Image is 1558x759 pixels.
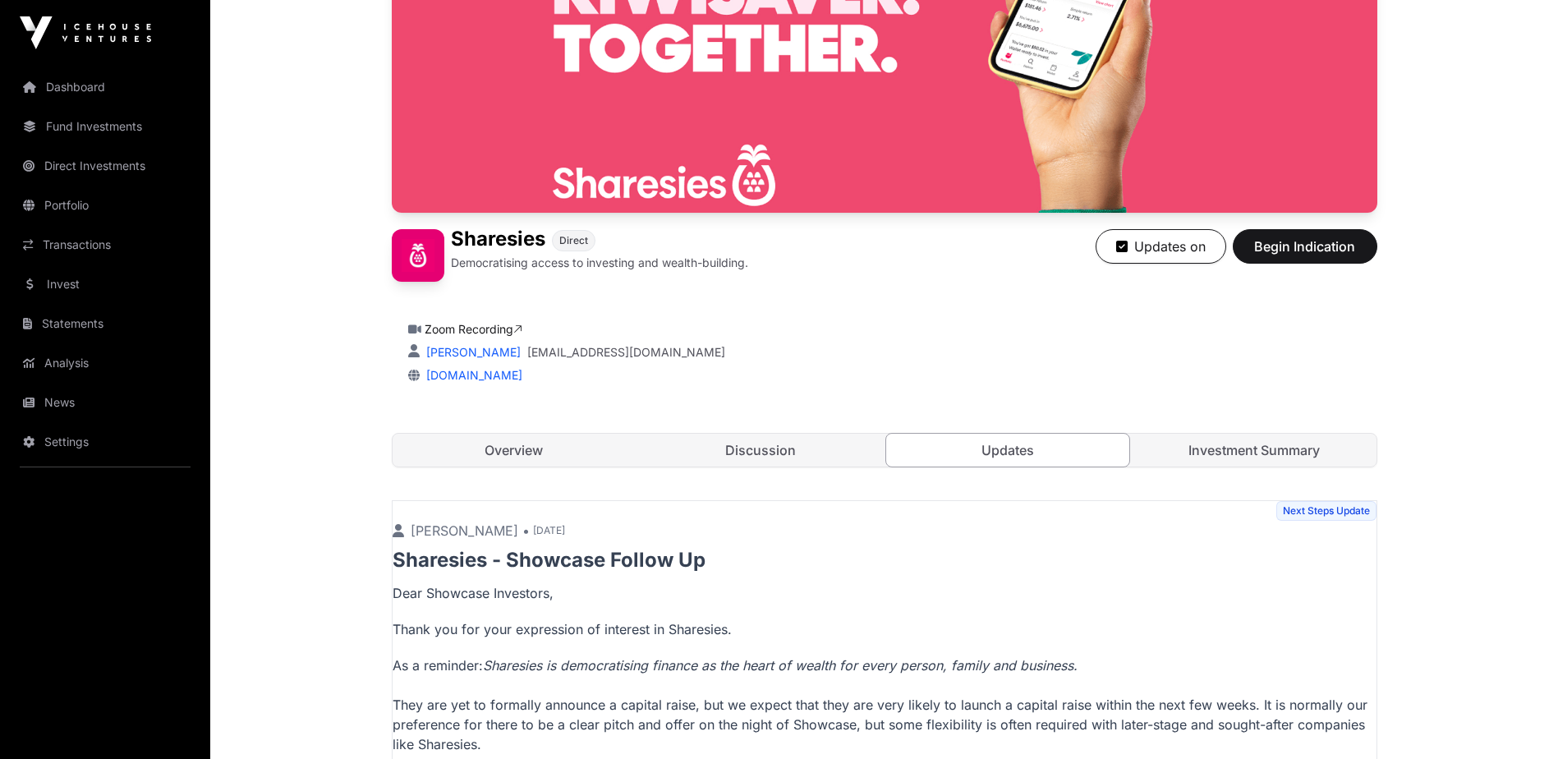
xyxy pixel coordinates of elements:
[451,229,545,251] h1: Sharesies
[13,384,197,421] a: News
[13,424,197,460] a: Settings
[20,16,151,49] img: Icehouse Ventures Logo
[13,306,197,342] a: Statements
[451,255,748,271] p: Democratising access to investing and wealth-building.
[393,434,1376,467] nav: Tabs
[393,619,1376,639] p: Thank you for your expression of interest in Sharesies.
[13,69,197,105] a: Dashboard
[393,521,530,540] p: [PERSON_NAME] •
[420,368,522,382] a: [DOMAIN_NAME]
[559,234,588,247] span: Direct
[1233,229,1377,264] button: Begin Indication
[393,583,1376,603] p: Dear Showcase Investors,
[13,148,197,184] a: Direct Investments
[393,434,637,467] a: Overview
[1133,434,1376,467] a: Investment Summary
[483,657,1078,674] em: Sharesies is democratising finance as the heart of wealth for every person, family and business.
[13,187,197,223] a: Portfolio
[1476,680,1558,759] iframe: Chat Widget
[1233,246,1377,262] a: Begin Indication
[13,345,197,381] a: Analysis
[13,108,197,145] a: Fund Investments
[1096,229,1226,264] button: Updates on
[425,322,522,336] a: Zoom Recording
[392,229,444,282] img: Sharesies
[885,433,1131,467] a: Updates
[13,266,197,302] a: Invest
[533,524,565,537] span: [DATE]
[13,227,197,263] a: Transactions
[423,345,521,359] a: [PERSON_NAME]
[393,547,1376,573] p: Sharesies - Showcase Follow Up
[527,344,725,361] a: [EMAIL_ADDRESS][DOMAIN_NAME]
[1253,237,1357,256] span: Begin Indication
[639,434,883,467] a: Discussion
[1276,501,1376,521] span: Next Steps Update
